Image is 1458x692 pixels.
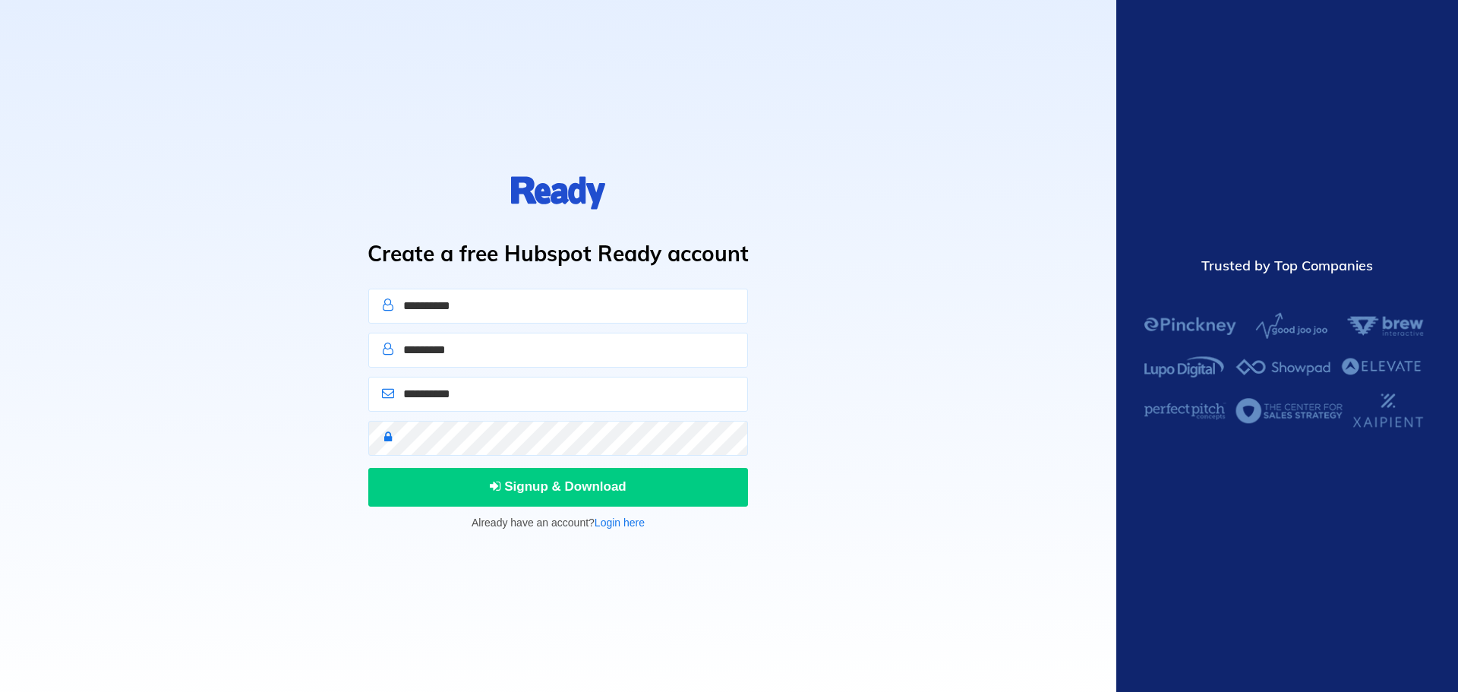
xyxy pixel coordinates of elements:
[490,479,626,494] span: Signup & Download
[368,514,748,531] p: Already have an account?
[1143,256,1431,276] div: Trusted by Top Companies
[595,517,645,529] a: Login here
[363,238,753,270] h1: Create a free Hubspot Ready account
[1143,302,1431,436] img: Hubspot Ready Customers
[368,468,748,506] button: Signup & Download
[511,172,605,213] img: logo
